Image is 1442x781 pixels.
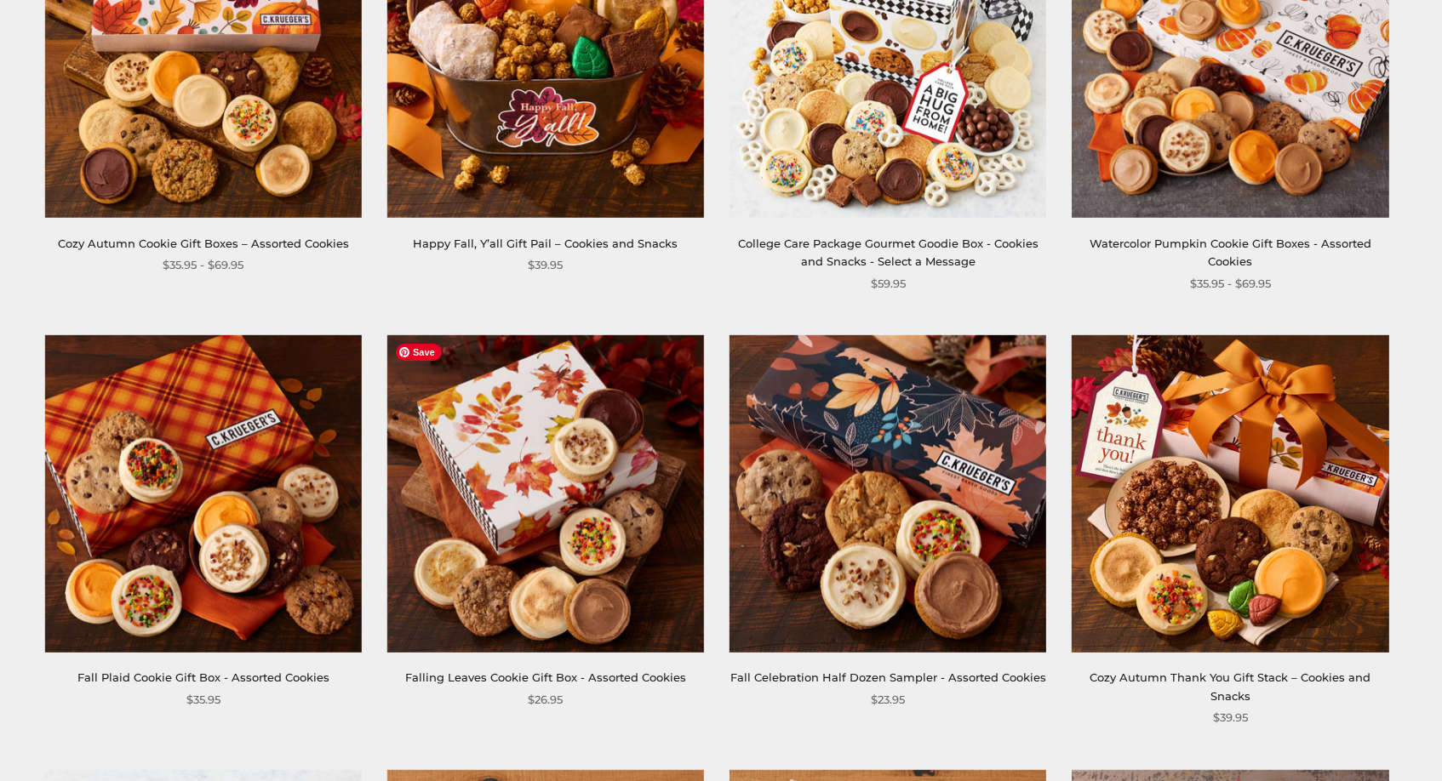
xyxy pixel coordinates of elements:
a: Fall Plaid Cookie Gift Box - Assorted Cookies [77,670,329,684]
a: Cozy Autumn Cookie Gift Boxes – Assorted Cookies [58,237,349,250]
span: $35.95 [186,691,220,709]
span: $35.95 - $69.95 [1190,275,1271,293]
a: Happy Fall, Y’all Gift Pail – Cookies and Snacks [413,237,678,250]
span: $35.95 - $69.95 [163,256,243,274]
img: Fall Plaid Cookie Gift Box - Assorted Cookies [44,335,361,652]
img: Fall Celebration Half Dozen Sampler - Assorted Cookies [730,335,1046,652]
span: $59.95 [871,275,906,293]
a: Fall Celebration Half Dozen Sampler - Assorted Cookies [730,670,1046,684]
a: Cozy Autumn Thank You Gift Stack – Cookies and Snacks [1090,670,1370,702]
a: College Care Package Gourmet Goodie Box - Cookies and Snacks - Select a Message [738,237,1039,268]
img: Cozy Autumn Thank You Gift Stack – Cookies and Snacks [1072,335,1388,652]
a: Falling Leaves Cookie Gift Box - Assorted Cookies [405,670,686,684]
span: Save [396,344,442,361]
span: $39.95 [1213,709,1248,727]
span: $39.95 [528,256,563,274]
span: $26.95 [528,691,563,709]
span: $23.95 [871,691,905,709]
img: Falling Leaves Cookie Gift Box - Assorted Cookies [387,335,704,652]
a: Watercolor Pumpkin Cookie Gift Boxes - Assorted Cookies [1090,237,1371,268]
